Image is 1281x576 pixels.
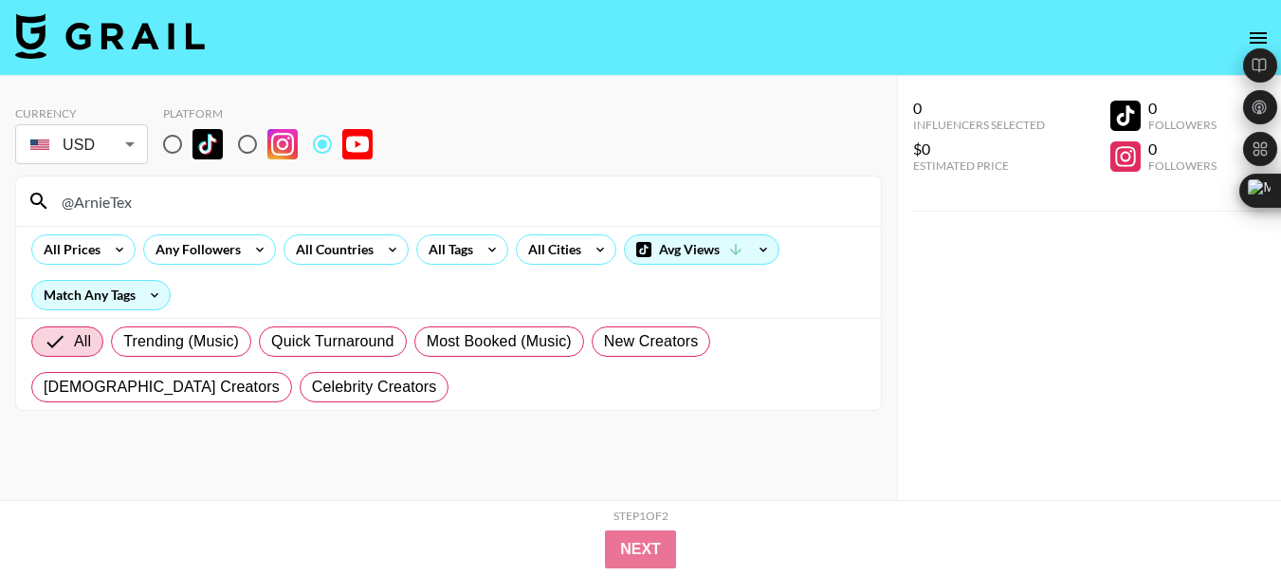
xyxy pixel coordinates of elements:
[192,129,223,159] img: TikTok
[19,128,144,161] div: USD
[163,106,388,121] div: Platform
[342,129,373,159] img: YouTube
[32,235,104,264] div: All Prices
[50,186,869,216] input: Search by User Name
[604,330,699,353] span: New Creators
[15,106,148,121] div: Currency
[913,139,1045,158] div: $0
[144,235,245,264] div: Any Followers
[613,509,668,523] div: Step 1 of 2
[427,330,572,353] span: Most Booked (Music)
[1148,118,1217,132] div: Followers
[913,99,1045,118] div: 0
[267,129,298,159] img: Instagram
[74,330,91,353] span: All
[284,235,377,264] div: All Countries
[1148,158,1217,173] div: Followers
[312,376,437,399] span: Celebrity Creators
[1239,19,1277,57] button: open drawer
[417,235,477,264] div: All Tags
[605,530,676,568] button: Next
[32,281,170,309] div: Match Any Tags
[44,376,280,399] span: [DEMOGRAPHIC_DATA] Creators
[1148,99,1217,118] div: 0
[15,13,205,59] img: Grail Talent
[271,330,394,353] span: Quick Turnaround
[625,235,778,264] div: Avg Views
[1148,139,1217,158] div: 0
[1186,481,1258,553] iframe: Drift Widget Chat Controller
[913,158,1045,173] div: Estimated Price
[913,118,1045,132] div: Influencers Selected
[517,235,585,264] div: All Cities
[123,330,239,353] span: Trending (Music)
